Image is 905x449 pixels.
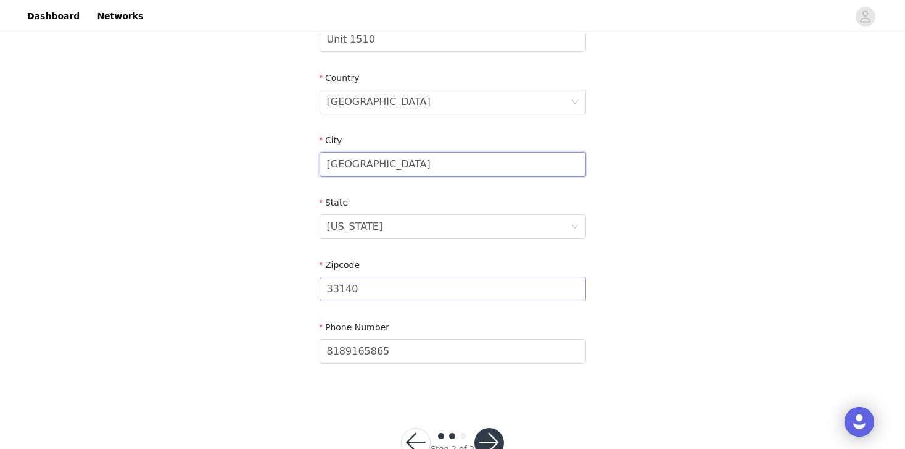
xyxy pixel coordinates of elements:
[89,2,151,30] a: Networks
[571,98,579,107] i: icon: down
[845,407,874,437] div: Open Intercom Messenger
[327,90,431,114] div: United States
[20,2,87,30] a: Dashboard
[320,198,349,208] label: State
[327,215,383,238] div: Florida
[571,223,579,232] i: icon: down
[320,135,342,145] label: City
[320,260,360,270] label: Zipcode
[320,322,390,332] label: Phone Number
[320,73,360,83] label: Country
[859,7,871,27] div: avatar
